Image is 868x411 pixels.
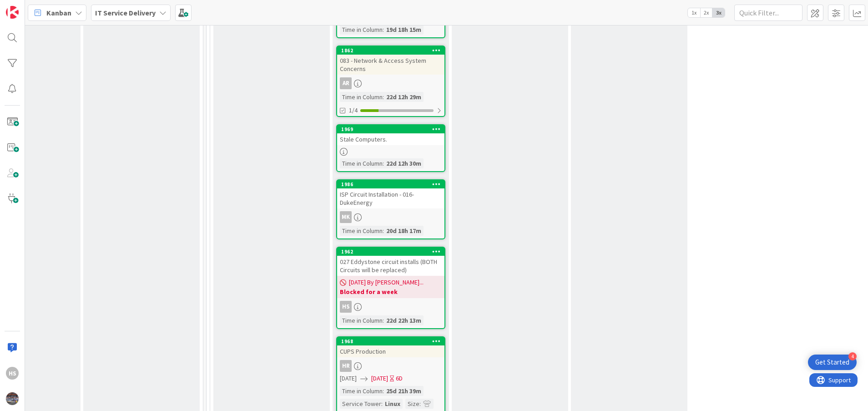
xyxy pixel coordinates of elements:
input: Quick Filter... [734,5,802,21]
div: Time in Column [340,386,383,396]
div: 1862 [341,47,444,54]
div: 1962027 Eddystone circuit installs (BOTH Circuits will be replaced) [337,248,444,276]
span: : [383,92,384,102]
div: 1962 [341,249,444,255]
span: 1x [688,8,700,17]
div: HS [6,367,19,380]
div: 1862083 - Network & Access System Concerns [337,46,444,75]
div: Time in Column [340,315,383,325]
div: Time in Column [340,25,383,35]
div: 1986 [341,181,444,188]
span: : [383,315,384,325]
div: 1986ISP Circuit Installation - 016-DukeEnergy [337,180,444,208]
div: 1862 [337,46,444,55]
div: Linux [383,399,403,409]
span: Support [19,1,41,12]
a: 1986ISP Circuit Installation - 016-DukeEnergyMKTime in Column:20d 18h 17m [336,179,445,239]
div: Time in Column [340,158,383,168]
div: 1969 [341,126,444,132]
span: [DATE] [340,374,357,383]
span: [DATE] [371,374,388,383]
span: : [383,226,384,236]
div: AR [340,77,352,89]
div: ISP Circuit Installation - 016-DukeEnergy [337,188,444,208]
span: : [419,399,421,409]
div: AR [337,77,444,89]
div: Service Tower [340,399,381,409]
span: : [383,25,384,35]
div: CUPS Production [337,345,444,357]
span: : [381,399,383,409]
div: 1968CUPS Production [337,337,444,357]
div: 20d 18h 17m [384,226,424,236]
b: Blocked for a week [340,287,442,296]
div: MK [337,211,444,223]
div: HR [337,360,444,372]
div: Open Get Started checklist, remaining modules: 4 [808,355,857,370]
span: : [383,386,384,396]
b: IT Service Delivery [95,8,156,17]
div: 6D [396,374,403,383]
div: 1986 [337,180,444,188]
div: 25d 21h 39m [384,386,424,396]
span: 1/4 [349,106,358,115]
div: Time in Column [340,226,383,236]
span: 2x [700,8,712,17]
div: 1968 [337,337,444,345]
div: 1969 [337,125,444,133]
div: Stale Computers. [337,133,444,145]
div: 19d 18h 15m [384,25,424,35]
div: Time in Column [340,92,383,102]
span: [DATE] By [PERSON_NAME]... [349,278,424,287]
div: 22d 22h 13m [384,315,424,325]
img: avatar [6,392,19,405]
div: 4 [848,352,857,360]
div: 027 Eddystone circuit installs (BOTH Circuits will be replaced) [337,256,444,276]
span: 3x [712,8,725,17]
div: 1962 [337,248,444,256]
div: 083 - Network & Access System Concerns [337,55,444,75]
a: 1962027 Eddystone circuit installs (BOTH Circuits will be replaced)[DATE] By [PERSON_NAME]...Bloc... [336,247,445,329]
span: : [383,158,384,168]
div: 1968 [341,338,444,345]
div: HS [337,301,444,313]
a: 1862083 - Network & Access System ConcernsARTime in Column:22d 12h 29m1/4 [336,46,445,117]
div: 1969Stale Computers. [337,125,444,145]
div: MK [340,211,352,223]
div: HR [340,360,352,372]
div: HS [340,301,352,313]
div: Size [405,399,419,409]
a: 1969Stale Computers.Time in Column:22d 12h 30m [336,124,445,172]
span: Kanban [46,7,71,18]
div: Get Started [815,358,849,367]
img: Visit kanbanzone.com [6,6,19,19]
div: 22d 12h 30m [384,158,424,168]
div: 22d 12h 29m [384,92,424,102]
